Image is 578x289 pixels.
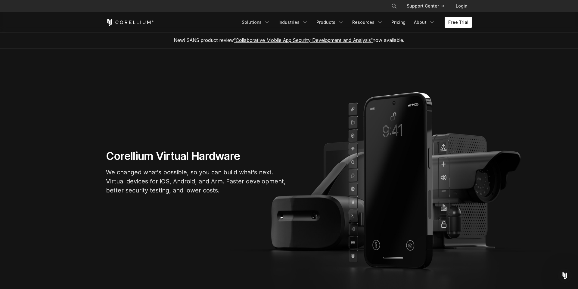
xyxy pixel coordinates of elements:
div: Navigation Menu [384,1,472,11]
iframe: Intercom live chat [558,268,572,283]
a: Products [313,17,347,28]
a: Support Center [402,1,449,11]
a: Corellium Home [106,19,154,26]
a: Pricing [388,17,409,28]
a: "Collaborative Mobile App Security Development and Analysis" [234,37,373,43]
a: Free Trial [445,17,472,28]
a: Industries [275,17,312,28]
p: We changed what's possible, so you can build what's next. Virtual devices for iOS, Android, and A... [106,168,287,195]
a: Solutions [238,17,274,28]
h1: Corellium Virtual Hardware [106,149,287,163]
a: Login [451,1,472,11]
button: Search [389,1,399,11]
span: New! SANS product review now available. [174,37,404,43]
a: Resources [349,17,387,28]
a: About [410,17,439,28]
div: Navigation Menu [238,17,472,28]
